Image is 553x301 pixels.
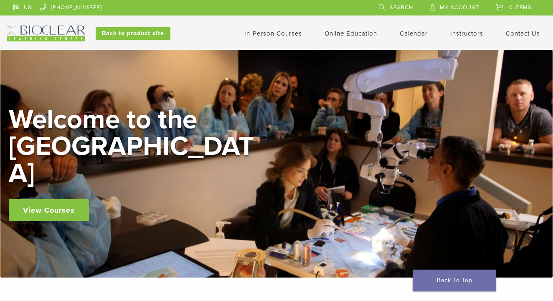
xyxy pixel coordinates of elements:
[96,27,170,40] a: Back to product site
[244,30,302,37] a: In-Person Courses
[440,4,479,11] span: My Account
[450,30,483,37] a: Instructors
[509,4,532,11] span: 0 items
[9,199,89,221] a: View Courses
[325,30,377,37] a: Online Education
[506,30,540,37] a: Contact Us
[7,26,85,41] img: Bioclear
[400,30,428,37] a: Calendar
[390,4,413,11] span: Search
[9,106,259,187] h2: Welcome to the [GEOGRAPHIC_DATA]
[413,270,496,291] a: Back To Top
